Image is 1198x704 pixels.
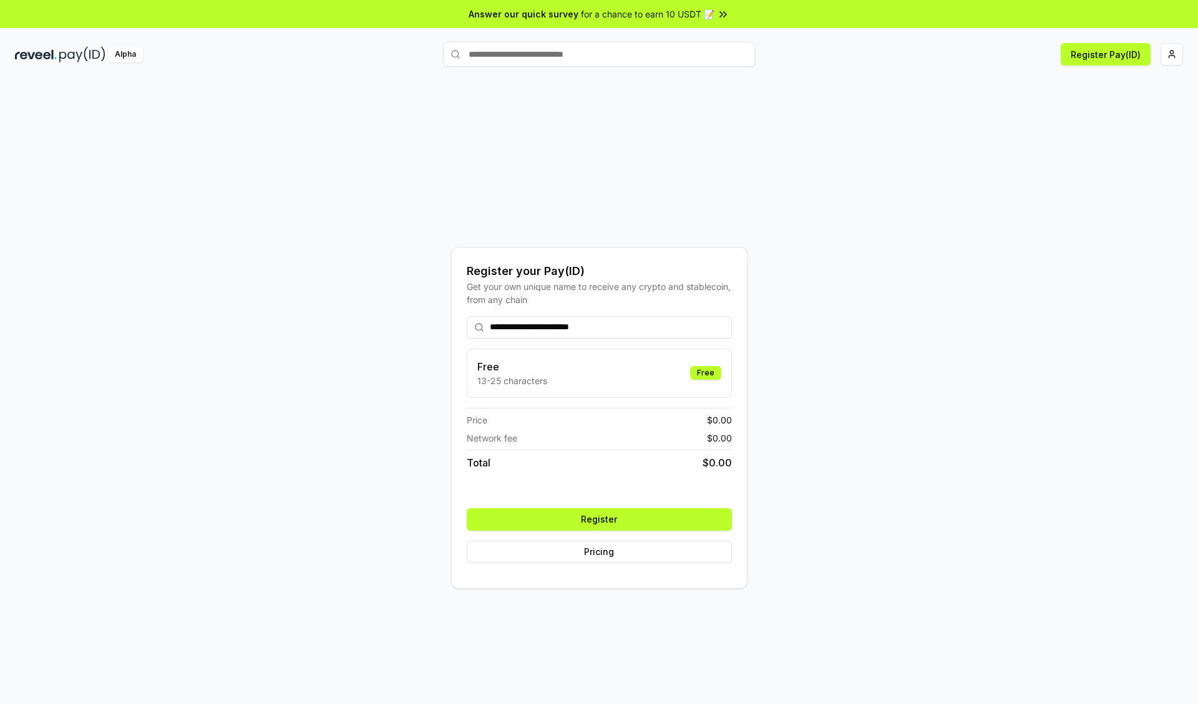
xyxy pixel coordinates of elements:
[467,432,517,445] span: Network fee
[690,366,721,380] div: Free
[477,374,547,387] p: 13-25 characters
[15,47,57,62] img: reveel_dark
[467,455,490,470] span: Total
[703,455,732,470] span: $ 0.00
[581,7,714,21] span: for a chance to earn 10 USDT 📝
[467,541,732,563] button: Pricing
[467,280,732,306] div: Get your own unique name to receive any crypto and stablecoin, from any chain
[108,47,143,62] div: Alpha
[467,413,487,427] span: Price
[707,432,732,445] span: $ 0.00
[469,7,578,21] span: Answer our quick survey
[467,508,732,531] button: Register
[1061,43,1151,65] button: Register Pay(ID)
[477,359,547,374] h3: Free
[59,47,105,62] img: pay_id
[467,263,732,280] div: Register your Pay(ID)
[707,413,732,427] span: $ 0.00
